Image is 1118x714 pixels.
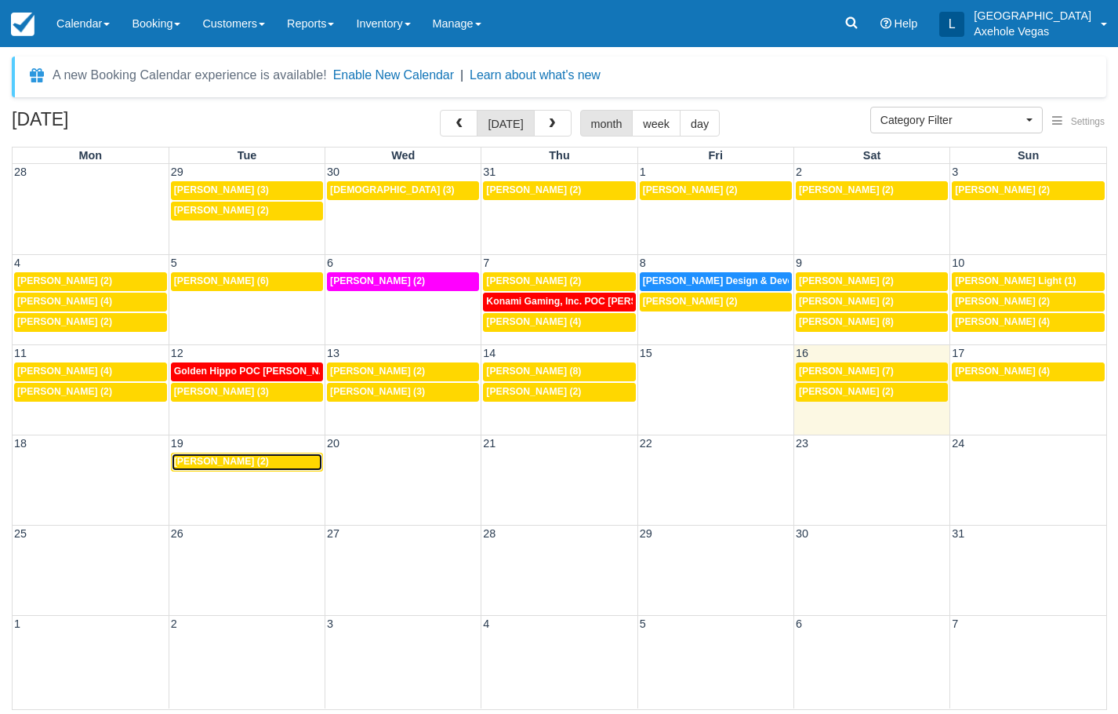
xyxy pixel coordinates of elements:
[974,24,1091,39] p: Axehole Vegas
[13,437,28,450] span: 18
[13,257,22,269] span: 4
[483,272,635,291] a: [PERSON_NAME] (2)
[950,166,960,178] span: 3
[327,383,479,402] a: [PERSON_NAME] (3)
[330,184,455,195] span: [DEMOGRAPHIC_DATA] (3)
[483,383,635,402] a: [PERSON_NAME] (2)
[638,617,648,630] span: 5
[709,149,723,162] span: Fri
[952,362,1105,381] a: [PERSON_NAME] (4)
[11,13,34,36] img: checkfront-main-nav-mini-logo.png
[79,149,103,162] span: Mon
[325,166,341,178] span: 30
[391,149,415,162] span: Wed
[174,386,269,397] span: [PERSON_NAME] (3)
[169,166,185,178] span: 29
[171,202,323,220] a: [PERSON_NAME] (2)
[327,272,479,291] a: [PERSON_NAME] (2)
[470,68,601,82] a: Learn about what's new
[799,316,894,327] span: [PERSON_NAME] (8)
[580,110,633,137] button: month
[483,293,635,311] a: Konami Gaming, Inc. POC [PERSON_NAME] (48)
[174,456,269,467] span: [PERSON_NAME] (2)
[870,107,1043,133] button: Category Filter
[330,275,425,286] span: [PERSON_NAME] (2)
[17,386,112,397] span: [PERSON_NAME] (2)
[12,110,210,139] h2: [DATE]
[17,275,112,286] span: [PERSON_NAME] (2)
[325,347,341,359] span: 13
[483,362,635,381] a: [PERSON_NAME] (8)
[171,453,323,472] a: [PERSON_NAME] (2)
[325,527,341,540] span: 27
[895,17,918,30] span: Help
[796,293,948,311] a: [PERSON_NAME] (2)
[17,366,112,377] span: [PERSON_NAME] (4)
[169,257,179,269] span: 5
[1043,111,1114,133] button: Settings
[955,366,1050,377] span: [PERSON_NAME] (4)
[14,293,167,311] a: [PERSON_NAME] (4)
[486,275,581,286] span: [PERSON_NAME] (2)
[238,149,257,162] span: Tue
[549,149,569,162] span: Thu
[794,617,804,630] span: 6
[325,257,335,269] span: 6
[17,316,112,327] span: [PERSON_NAME] (2)
[952,181,1105,200] a: [PERSON_NAME] (2)
[325,437,341,450] span: 20
[14,272,167,291] a: [PERSON_NAME] (2)
[17,296,112,307] span: [PERSON_NAME] (4)
[794,257,804,269] span: 9
[460,68,463,82] span: |
[486,184,581,195] span: [PERSON_NAME] (2)
[53,66,327,85] div: A new Booking Calendar experience is available!
[796,383,948,402] a: [PERSON_NAME] (2)
[14,383,167,402] a: [PERSON_NAME] (2)
[483,313,635,332] a: [PERSON_NAME] (4)
[481,347,497,359] span: 14
[799,184,894,195] span: [PERSON_NAME] (2)
[799,275,894,286] span: [PERSON_NAME] (2)
[950,257,966,269] span: 10
[327,181,479,200] a: [DEMOGRAPHIC_DATA] (3)
[169,617,179,630] span: 2
[950,617,960,630] span: 7
[632,110,681,137] button: week
[327,362,479,381] a: [PERSON_NAME] (2)
[481,257,491,269] span: 7
[169,527,185,540] span: 26
[174,205,269,216] span: [PERSON_NAME] (2)
[325,617,335,630] span: 3
[481,166,497,178] span: 31
[796,362,948,381] a: [PERSON_NAME] (7)
[640,272,792,291] a: [PERSON_NAME] Design & Development POC [PERSON_NAME] & [PERSON_NAME] (77)
[14,313,167,332] a: [PERSON_NAME] (2)
[333,67,454,83] button: Enable New Calendar
[799,366,894,377] span: [PERSON_NAME] (7)
[638,437,654,450] span: 22
[950,347,966,359] span: 17
[643,184,738,195] span: [PERSON_NAME] (2)
[952,293,1105,311] a: [PERSON_NAME] (2)
[799,296,894,307] span: [PERSON_NAME] (2)
[481,617,491,630] span: 4
[1018,149,1039,162] span: Sun
[481,527,497,540] span: 28
[638,166,648,178] span: 1
[643,296,738,307] span: [PERSON_NAME] (2)
[794,347,810,359] span: 16
[796,313,948,332] a: [PERSON_NAME] (8)
[880,112,1022,128] span: Category Filter
[880,18,891,29] i: Help
[169,347,185,359] span: 12
[486,296,708,307] span: Konami Gaming, Inc. POC [PERSON_NAME] (48)
[171,181,323,200] a: [PERSON_NAME] (3)
[643,275,1050,286] span: [PERSON_NAME] Design & Development POC [PERSON_NAME] & [PERSON_NAME] (77)
[952,272,1105,291] a: [PERSON_NAME] Light (1)
[955,275,1076,286] span: [PERSON_NAME] Light (1)
[640,181,792,200] a: [PERSON_NAME] (2)
[794,437,810,450] span: 23
[174,275,269,286] span: [PERSON_NAME] (6)
[955,316,1050,327] span: [PERSON_NAME] (4)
